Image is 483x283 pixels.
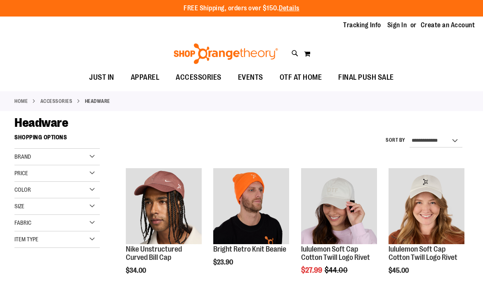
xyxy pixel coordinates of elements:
[301,266,323,274] span: $27.99
[386,137,405,144] label: Sort By
[14,149,100,165] div: Brand
[301,245,370,262] a: lululemon Soft Cap Cotton Twill Logo Rivet
[14,215,100,231] div: Fabric
[389,245,457,262] a: lululemon Soft Cap Cotton Twill Logo Rivet
[301,168,377,244] img: OTF lululemon Soft Cap Cotton Twill Logo Rivet Khaki
[14,130,100,149] strong: Shopping Options
[14,182,100,198] div: Color
[131,68,160,87] span: APPAREL
[89,68,114,87] span: JUST IN
[338,68,394,87] span: FINAL PUSH SALE
[421,21,475,30] a: Create an Account
[167,68,230,87] a: ACCESSORIES
[126,168,202,244] img: Nike Unstructured Curved Bill Cap
[14,198,100,215] div: Size
[176,68,221,87] span: ACCESSORIES
[14,203,24,209] span: Size
[14,98,28,105] a: Home
[389,267,410,274] span: $45.00
[213,245,286,253] a: Bright Retro Knit Beanie
[14,236,38,243] span: Item Type
[387,21,407,30] a: Sign In
[271,68,330,87] a: OTF AT HOME
[280,68,322,87] span: OTF AT HOME
[325,266,349,274] span: $44.00
[123,68,168,87] a: APPAREL
[14,153,31,160] span: Brand
[85,98,110,105] strong: Headware
[389,168,464,244] img: Main view of 2024 Convention lululemon Soft Cap Cotton Twill Logo Rivet
[213,168,289,244] img: Bright Retro Knit Beanie
[126,267,147,274] span: $34.00
[279,5,299,12] a: Details
[343,21,381,30] a: Tracking Info
[14,186,31,193] span: Color
[14,116,68,130] span: Headware
[301,168,377,245] a: OTF lululemon Soft Cap Cotton Twill Logo Rivet Khaki
[126,245,182,262] a: Nike Unstructured Curved Bill Cap
[230,68,271,87] a: EVENTS
[213,168,289,245] a: Bright Retro Knit Beanie
[14,219,31,226] span: Fabric
[14,170,28,176] span: Price
[389,168,464,245] a: Main view of 2024 Convention lululemon Soft Cap Cotton Twill Logo Rivet
[330,68,402,87] a: FINAL PUSH SALE
[14,231,100,248] div: Item Type
[184,4,299,13] p: FREE Shipping, orders over $150.
[172,43,279,64] img: Shop Orangetheory
[213,259,234,266] span: $23.90
[238,68,263,87] span: EVENTS
[126,168,202,245] a: Nike Unstructured Curved Bill Cap
[40,98,73,105] a: ACCESSORIES
[14,165,100,182] div: Price
[81,68,123,87] a: JUST IN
